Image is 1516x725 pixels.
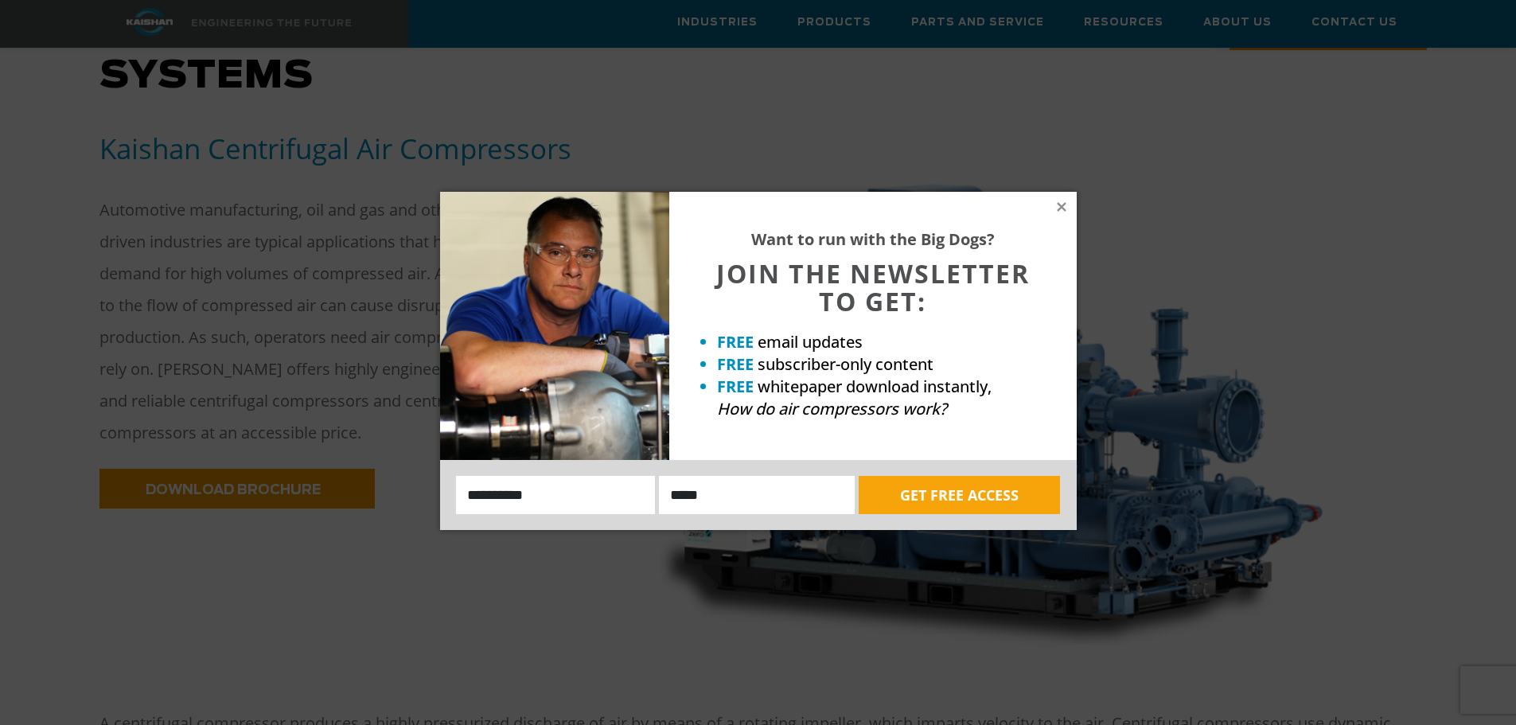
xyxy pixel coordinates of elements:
button: Close [1054,200,1069,214]
strong: Want to run with the Big Dogs? [751,228,995,250]
input: Name: [456,476,656,514]
span: subscriber-only content [758,353,933,375]
strong: FREE [717,376,754,397]
button: GET FREE ACCESS [859,476,1060,514]
span: email updates [758,331,863,353]
strong: FREE [717,353,754,375]
em: How do air compressors work? [717,398,947,419]
strong: FREE [717,331,754,353]
span: JOIN THE NEWSLETTER TO GET: [716,256,1030,318]
span: whitepaper download instantly, [758,376,992,397]
input: Email [659,476,855,514]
